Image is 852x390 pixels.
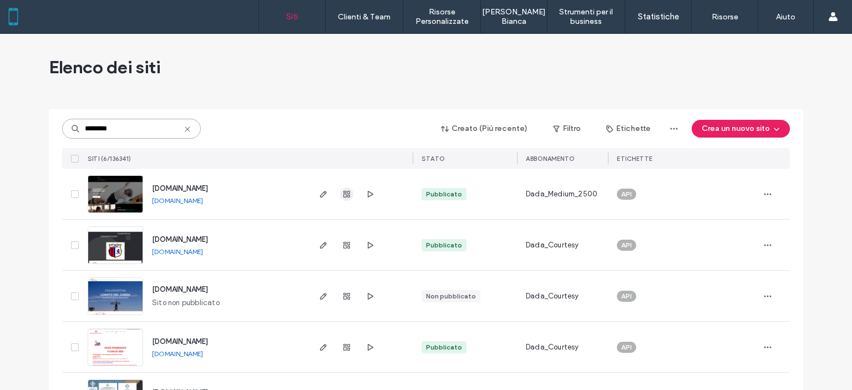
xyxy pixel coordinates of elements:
a: [DOMAIN_NAME] [152,285,208,293]
span: API [621,342,632,352]
div: Pubblicato [426,342,462,352]
span: Dada_Courtesy [526,240,579,251]
a: [DOMAIN_NAME] [152,247,203,256]
a: [DOMAIN_NAME] [152,184,208,193]
label: Statistiche [638,12,679,22]
span: Sito non pubblicato [152,297,220,308]
button: Etichette [596,120,661,138]
span: API [621,240,632,250]
label: Risorse [712,12,738,22]
a: [DOMAIN_NAME] [152,196,203,205]
span: API [621,189,632,199]
label: Strumenti per il business [547,7,625,26]
label: Risorse Personalizzate [403,7,480,26]
div: Non pubblicato [426,291,476,301]
div: Pubblicato [426,240,462,250]
span: Dada_Medium_2500 [526,189,597,200]
label: Siti [286,12,298,22]
span: STATO [422,155,445,163]
button: Creato (Più recente) [432,120,537,138]
span: Dada_Courtesy [526,342,579,353]
button: Filtro [542,120,592,138]
span: Aiuto [24,8,51,18]
a: [DOMAIN_NAME] [152,235,208,244]
span: SITI (6/136341) [88,155,131,163]
span: Elenco dei siti [49,56,160,78]
div: Pubblicato [426,189,462,199]
button: Crea un nuovo sito [692,120,790,138]
span: Dada_Courtesy [526,291,579,302]
a: [DOMAIN_NAME] [152,337,208,346]
span: API [621,291,632,301]
label: [PERSON_NAME] Bianca [481,7,547,26]
a: [DOMAIN_NAME] [152,350,203,358]
span: Abbonamento [526,155,575,163]
label: Aiuto [776,12,795,22]
span: ETICHETTE [617,155,653,163]
label: Clienti & Team [338,12,390,22]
